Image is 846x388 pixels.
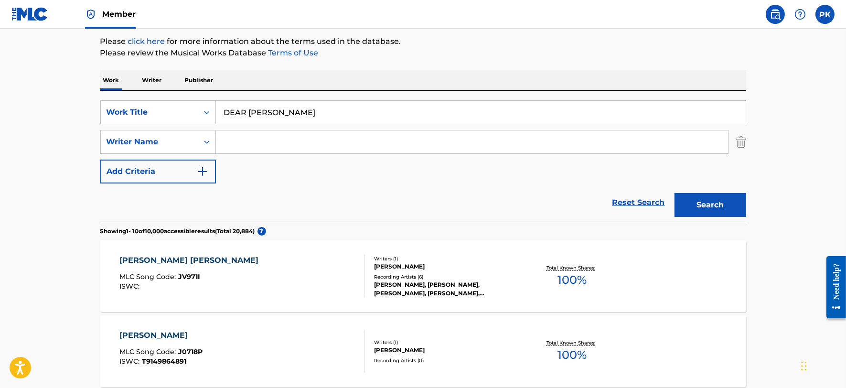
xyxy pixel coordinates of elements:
[557,346,587,364] span: 100 %
[100,227,255,236] p: Showing 1 - 10 of 10,000 accessible results (Total 20,884 )
[766,5,785,24] a: Public Search
[374,346,518,355] div: [PERSON_NAME]
[182,70,216,90] p: Publisher
[100,160,216,183] button: Add Criteria
[142,357,186,366] span: T9149864891
[139,70,165,90] p: Writer
[374,339,518,346] div: Writers ( 1 )
[107,107,193,118] div: Work Title
[128,37,165,46] a: click here
[794,9,806,20] img: help
[675,193,746,217] button: Search
[178,347,203,356] span: J0718P
[257,227,266,236] span: ?
[770,9,781,20] img: search
[100,70,122,90] p: Work
[119,255,263,266] div: [PERSON_NAME] [PERSON_NAME]
[102,9,136,20] span: Member
[197,166,208,177] img: 9d2ae6d4665cec9f34b9.svg
[546,339,598,346] p: Total Known Shares:
[798,342,846,388] iframe: Chat Widget
[107,136,193,148] div: Writer Name
[736,130,746,154] img: Delete Criterion
[374,262,518,271] div: [PERSON_NAME]
[11,7,48,21] img: MLC Logo
[119,282,142,291] span: ISWC :
[374,273,518,280] div: Recording Artists ( 6 )
[374,357,518,364] div: Recording Artists ( 0 )
[178,272,200,281] span: JV971I
[100,36,746,47] p: Please for more information about the terms used in the database.
[100,240,746,312] a: [PERSON_NAME] [PERSON_NAME]MLC Song Code:JV971IISWC:Writers (1)[PERSON_NAME]Recording Artists (6)...
[801,352,807,380] div: Drag
[119,272,178,281] span: MLC Song Code :
[815,5,835,24] div: User Menu
[100,47,746,59] p: Please review the Musical Works Database
[119,357,142,366] span: ISWC :
[119,330,203,341] div: [PERSON_NAME]
[819,248,846,325] iframe: Resource Center
[557,271,587,289] span: 100 %
[374,280,518,298] div: [PERSON_NAME], [PERSON_NAME], [PERSON_NAME], [PERSON_NAME], [PERSON_NAME]
[100,100,746,222] form: Search Form
[267,48,319,57] a: Terms of Use
[608,192,670,213] a: Reset Search
[791,5,810,24] div: Help
[546,264,598,271] p: Total Known Shares:
[119,347,178,356] span: MLC Song Code :
[100,315,746,387] a: [PERSON_NAME]MLC Song Code:J0718PISWC:T9149864891Writers (1)[PERSON_NAME]Recording Artists (0)Tot...
[374,255,518,262] div: Writers ( 1 )
[85,9,96,20] img: Top Rightsholder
